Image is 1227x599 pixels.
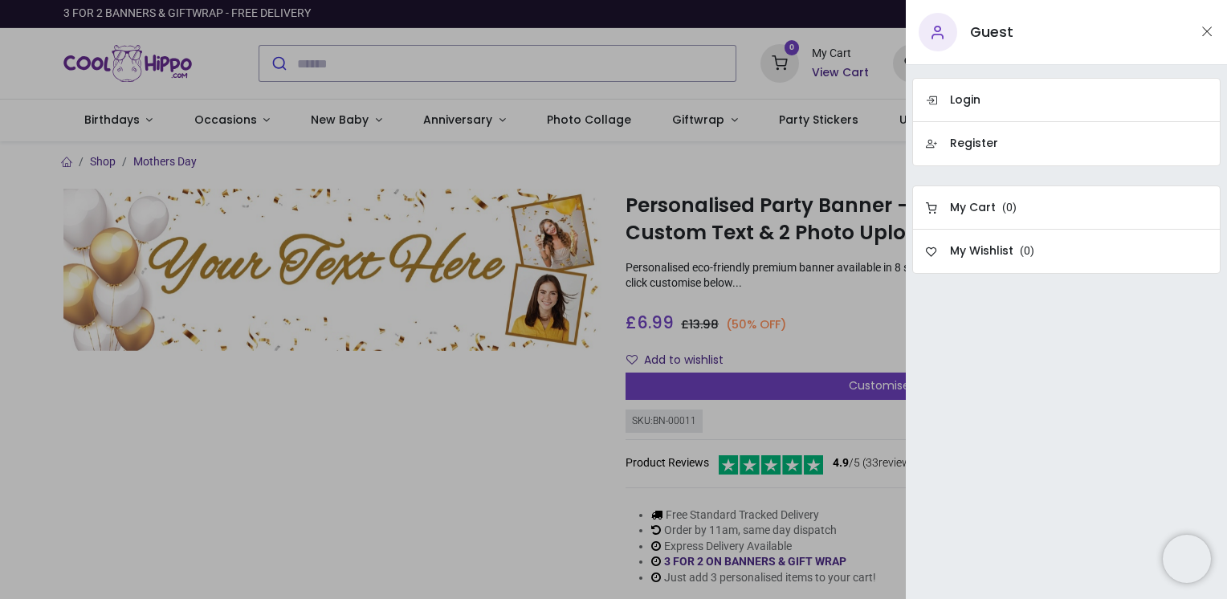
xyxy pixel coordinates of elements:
h6: Register [950,136,998,152]
h5: Guest [970,22,1013,43]
a: Register [912,122,1221,166]
a: Login [912,78,1221,122]
h6: My Wishlist [950,243,1013,259]
iframe: Brevo live chat [1163,535,1211,583]
a: My Cart (0) [912,185,1221,230]
h6: My Cart [950,200,996,216]
span: 0 [1006,201,1013,214]
button: Close [1200,22,1214,42]
a: My Wishlist (0) [912,230,1221,274]
span: ( ) [1020,243,1034,259]
h6: Login [950,92,980,108]
span: ( ) [1002,200,1017,216]
span: 0 [1024,244,1030,257]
